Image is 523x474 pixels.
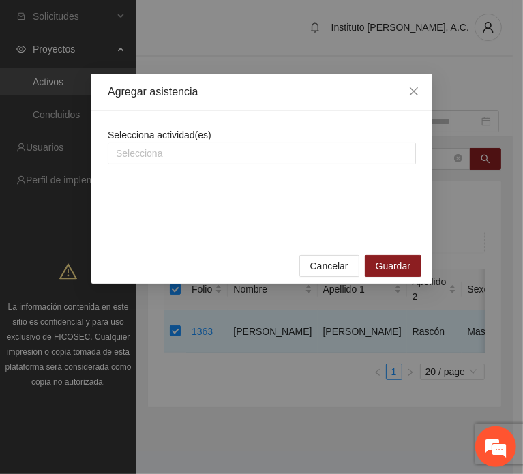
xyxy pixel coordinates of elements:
[408,86,419,97] span: close
[79,158,188,295] span: Estamos en línea.
[395,74,432,110] button: Close
[364,255,421,277] button: Guardar
[224,7,256,40] div: Minimizar ventana de chat en vivo
[7,323,260,371] textarea: Escriba su mensaje y pulse “Intro”
[108,130,211,140] span: Selecciona actividad(es)
[71,70,229,87] div: Chatee con nosotros ahora
[375,258,410,273] span: Guardar
[310,258,348,273] span: Cancelar
[108,85,416,100] div: Agregar asistencia
[299,255,359,277] button: Cancelar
